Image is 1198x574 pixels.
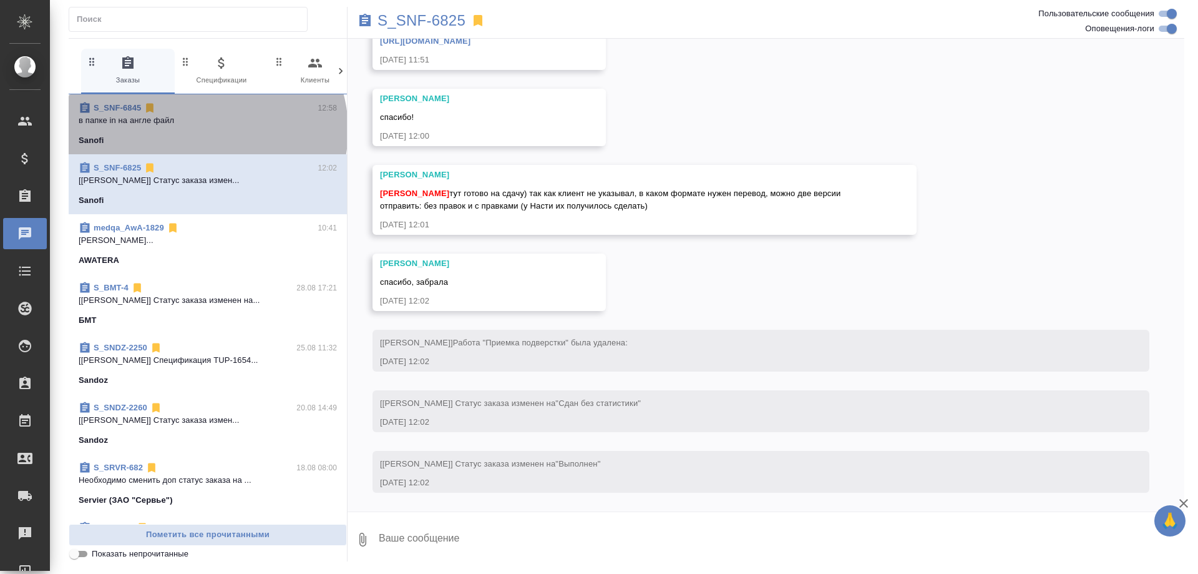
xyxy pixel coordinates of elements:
a: S_SNF-6825 [94,163,141,172]
p: AWATERA [79,254,119,267]
div: S_SNF-684512:58в папке in на англе файлSanofi [69,94,347,154]
button: 🙏 [1154,505,1186,537]
span: [[PERSON_NAME]] [380,338,628,347]
span: Клиенты [273,56,357,86]
div: [PERSON_NAME] [380,169,873,181]
a: [URL][DOMAIN_NAME] [380,36,470,46]
span: [PERSON_NAME] [380,189,449,198]
div: [PERSON_NAME] [380,257,562,270]
div: S_BMT-428.08 17:21[[PERSON_NAME]] Статус заказа изменен на...БМТ [69,274,347,334]
svg: Отписаться [144,162,156,174]
input: Поиск [77,11,307,28]
p: 10:41 [318,222,337,234]
p: Необходимо сменить доп статус заказа на ... [79,474,337,487]
a: T_IEC-155 [94,523,134,532]
div: S_SNF-682512:02[[PERSON_NAME]] Статус заказа измен...Sanofi [69,154,347,214]
p: [[PERSON_NAME]] Статус заказа измен... [79,414,337,427]
div: [DATE] 12:02 [380,477,1106,489]
div: S_SRVR-68218.08 08:00Необходимо сменить доп статус заказа на ...Servier (ЗАО "Сервье") [69,454,347,514]
svg: Отписаться [150,402,162,414]
span: "Сдан без статистики" [555,398,641,408]
span: 🙏 [1159,508,1181,534]
a: medqa_AwA-1829 [94,223,164,232]
p: БМТ [79,314,97,327]
p: 12:58 [318,102,337,114]
svg: Отписаться [131,282,144,294]
p: 14.08 14:13 [296,522,337,534]
a: S_SNF-6825 [377,14,465,27]
svg: Отписаться [136,522,149,534]
span: Спецификации [180,56,263,86]
div: [DATE] 12:02 [380,416,1106,428]
a: S_SRVR-682 [94,463,143,472]
div: [DATE] 12:02 [380,295,562,307]
span: тут готово на сдачу) так как клиент не указывал, в каком формате нужен перевод, можно две версии ... [380,189,843,210]
svg: Отписаться [167,222,179,234]
button: Пометить все прочитанными [69,524,347,546]
p: 20.08 14:49 [296,402,337,414]
p: [[PERSON_NAME]] Спецификация TUP-1654... [79,354,337,367]
p: Sanofi [79,134,104,147]
span: Показать непрочитанные [92,548,188,560]
span: Оповещения-логи [1085,22,1154,35]
span: Пользовательские сообщения [1038,7,1154,20]
a: S_BMT-4 [94,283,129,292]
svg: Отписаться [144,102,156,114]
div: [DATE] 12:01 [380,219,873,231]
p: в папке in на англе файл [79,114,337,127]
span: [[PERSON_NAME]] Статус заказа изменен на [380,459,600,468]
p: [PERSON_NAME]... [79,234,337,247]
p: Sanofi [79,194,104,207]
a: S_SNDZ-2260 [94,403,147,412]
p: Servier (ЗАО "Сервье") [79,494,173,507]
svg: Зажми и перетащи, чтобы поменять порядок вкладок [86,56,98,67]
svg: Зажми и перетащи, чтобы поменять порядок вкладок [180,56,192,67]
p: 12:02 [318,162,337,174]
div: [DATE] 12:02 [380,355,1106,368]
p: Sandoz [79,434,108,447]
span: спасибо! [380,112,414,122]
p: [[PERSON_NAME]] Статус заказа изменен на... [79,294,337,307]
span: Работа "Приемка подверстки" была удалена: [453,338,628,347]
div: S_SNDZ-226020.08 14:49[[PERSON_NAME]] Статус заказа измен...Sandoz [69,394,347,454]
span: [[PERSON_NAME]] Статус заказа изменен на [380,398,641,408]
span: Пометить все прочитанными [75,528,340,542]
p: Sandoz [79,374,108,387]
a: S_SNF-6845 [94,103,141,112]
p: 28.08 17:21 [296,282,337,294]
div: T_IEC-15514.08 14:13[[PERSON_NAME]] Статус заказа изме...[PERSON_NAME] / бывший ИЭйС [69,514,347,574]
div: [DATE] 11:51 [380,54,562,66]
span: спасибо, забрала [380,277,448,287]
a: S_SNDZ-2250 [94,343,147,352]
p: 18.08 08:00 [296,462,337,474]
div: S_SNDZ-225025.08 11:32[[PERSON_NAME]] Спецификация TUP-1654...Sandoz [69,334,347,394]
svg: Отписаться [150,342,162,354]
span: Заказы [86,56,170,86]
div: [PERSON_NAME] [380,92,562,105]
p: 25.08 11:32 [296,342,337,354]
div: [DATE] 12:00 [380,130,562,142]
span: "Выполнен" [555,459,600,468]
div: medqa_AwA-182910:41[PERSON_NAME]...AWATERA [69,214,347,274]
p: [[PERSON_NAME]] Статус заказа измен... [79,174,337,187]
